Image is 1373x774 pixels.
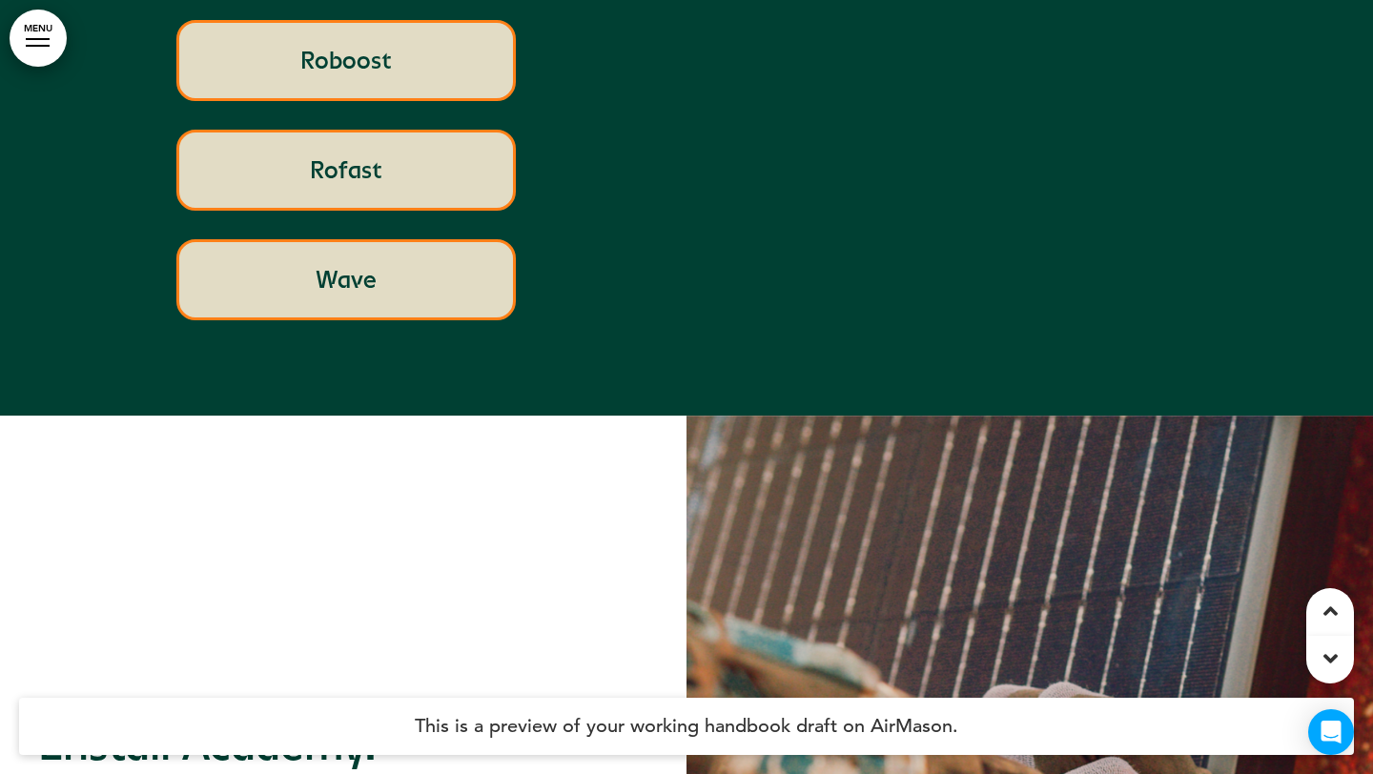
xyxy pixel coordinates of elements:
[19,698,1354,755] h4: This is a preview of your working handbook draft on AirMason.
[198,42,494,79] p: Roboost
[198,152,494,189] p: Rofast
[198,261,494,298] p: Wave
[1308,709,1354,755] div: Open Intercom Messenger
[10,10,67,67] a: MENU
